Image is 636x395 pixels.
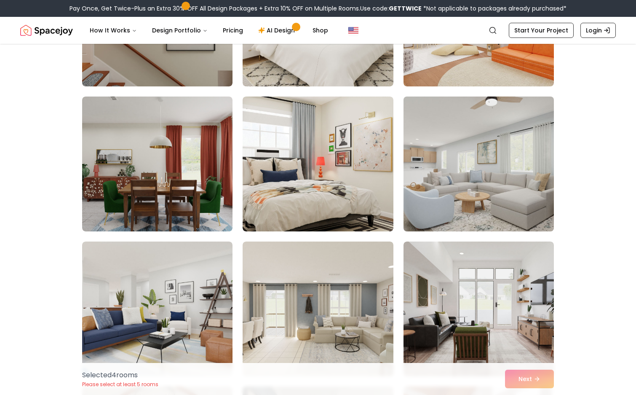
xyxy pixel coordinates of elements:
[20,17,616,44] nav: Global
[216,22,250,39] a: Pricing
[243,97,393,231] img: Room room-80
[145,22,214,39] button: Design Portfolio
[83,22,144,39] button: How It Works
[82,242,232,376] img: Room room-82
[251,22,304,39] a: AI Design
[306,22,335,39] a: Shop
[404,242,554,376] img: Room room-84
[348,25,358,35] img: United States
[82,381,158,388] p: Please select at least 5 rooms
[580,23,616,38] a: Login
[20,22,73,39] img: Spacejoy Logo
[422,4,567,13] span: *Not applicable to packages already purchased*
[243,242,393,376] img: Room room-83
[83,22,335,39] nav: Main
[82,97,232,231] img: Room room-79
[360,4,422,13] span: Use code:
[509,23,574,38] a: Start Your Project
[69,4,567,13] div: Pay Once, Get Twice-Plus an Extra 30% OFF All Design Packages + Extra 10% OFF on Multiple Rooms.
[20,22,73,39] a: Spacejoy
[400,93,558,235] img: Room room-81
[389,4,422,13] b: GETTWICE
[82,370,158,380] p: Selected 4 room s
